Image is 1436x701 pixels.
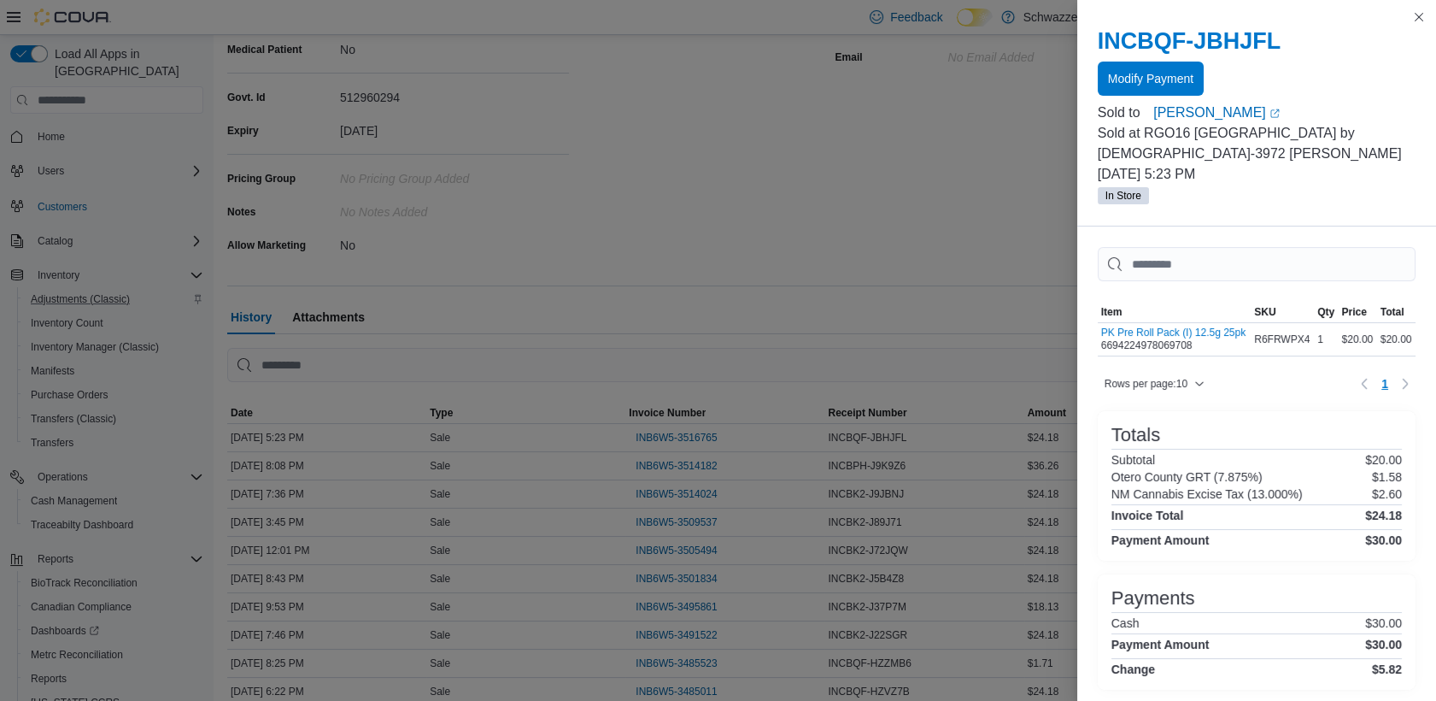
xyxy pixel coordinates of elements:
button: Qty [1314,302,1338,322]
p: $1.58 [1372,470,1402,484]
h2: INCBQF-JBHJFL [1098,27,1415,55]
span: In Store [1098,187,1149,204]
span: R6FRWPX4 [1254,333,1310,346]
div: $20.00 [1377,329,1415,350]
h4: Payment Amount [1111,533,1210,547]
button: Item [1098,302,1251,322]
h3: Totals [1111,425,1160,445]
input: This is a search bar. As you type, the results lower in the page will automatically filter. [1098,247,1415,281]
button: Close this dialog [1409,7,1429,27]
h4: Change [1111,663,1155,676]
div: 6694224978069708 [1101,327,1246,352]
h4: $5.82 [1372,663,1402,676]
button: Page 1 of 1 [1374,370,1395,398]
h6: NM Cannabis Excise Tax (13.000%) [1111,487,1303,501]
span: Modify Payment [1108,70,1193,87]
span: 1 [1381,375,1388,392]
button: Rows per page:10 [1098,374,1211,394]
div: 1 [1314,329,1338,350]
button: Next page [1395,374,1415,394]
h6: Cash [1111,616,1140,630]
span: Total [1380,305,1404,319]
p: Sold at RGO16 [GEOGRAPHIC_DATA] by [DEMOGRAPHIC_DATA]-3972 [PERSON_NAME] [1098,123,1415,164]
span: Price [1342,305,1367,319]
button: Modify Payment [1098,62,1204,96]
span: Qty [1317,305,1334,319]
h6: Otero County GRT (7.875%) [1111,470,1263,484]
div: $20.00 [1339,329,1377,350]
a: [PERSON_NAME]External link [1153,103,1415,123]
h4: Payment Amount [1111,638,1210,651]
button: PK Pre Roll Pack (I) 12.5g 25pk [1101,327,1246,339]
span: Rows per page : 10 [1105,377,1187,391]
svg: External link [1269,109,1280,119]
p: $20.00 [1365,453,1402,467]
h6: Subtotal [1111,453,1155,467]
h3: Payments [1111,588,1195,609]
button: SKU [1251,302,1314,322]
h4: Invoice Total [1111,509,1184,522]
span: SKU [1254,305,1275,319]
span: Item [1101,305,1122,319]
button: Price [1339,302,1377,322]
button: Previous page [1354,374,1374,394]
p: [DATE] 5:23 PM [1098,164,1415,185]
h4: $24.18 [1365,509,1402,522]
h4: $30.00 [1365,638,1402,651]
nav: Pagination for table: MemoryTable from EuiInMemoryTable [1354,370,1415,398]
p: $30.00 [1365,616,1402,630]
div: Sold to [1098,103,1150,123]
button: Total [1377,302,1415,322]
span: In Store [1105,188,1141,203]
p: $2.60 [1372,487,1402,501]
h4: $30.00 [1365,533,1402,547]
ul: Pagination for table: MemoryTable from EuiInMemoryTable [1374,370,1395,398]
